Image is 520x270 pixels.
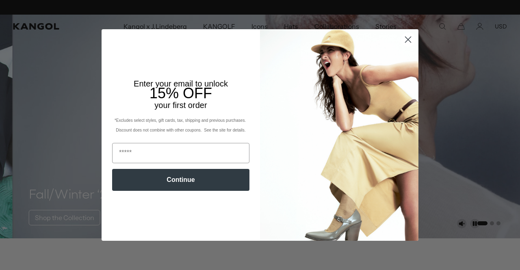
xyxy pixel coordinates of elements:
[401,32,415,47] button: Close dialog
[115,118,247,132] span: *Excludes select styles, gift cards, tax, shipping and previous purchases. Discount does not comb...
[134,79,228,88] span: Enter your email to unlock
[149,85,212,102] span: 15% OFF
[154,101,207,110] span: your first order
[112,143,249,163] input: Email
[112,169,249,191] button: Continue
[260,29,418,240] img: 93be19ad-e773-4382-80b9-c9d740c9197f.jpeg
